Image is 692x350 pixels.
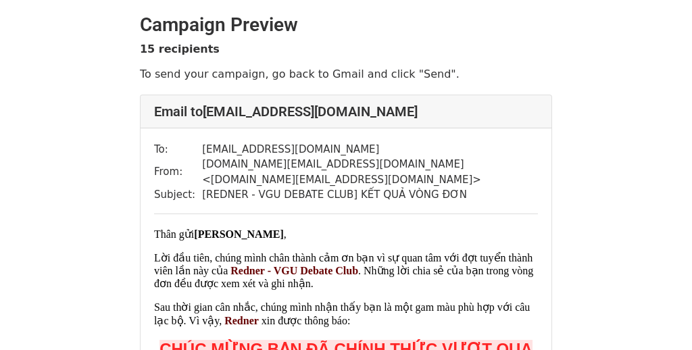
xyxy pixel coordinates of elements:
[154,228,538,241] p: Thân gửi ,
[202,187,538,203] td: [REDNER - VGU DEBATE CLUB] KẾT QUẢ VÒNG ĐƠN
[154,187,202,203] td: Subject:
[140,14,552,36] h2: Campaign Preview
[194,228,283,240] b: [PERSON_NAME]
[154,301,530,326] font: Sau thời gian cân nhắc, chúng mình nhận thấy bạn là một gam màu phù hợp với câu lạc bộ. Vì vậy,
[140,43,220,55] strong: 15 recipients
[224,315,259,326] font: Redner
[154,103,538,120] h4: Email to [EMAIL_ADDRESS][DOMAIN_NAME]
[154,252,533,276] font: Lời đầu tiên, chúng mình chân thành cảm ơn bạn vì sự quan tâm với đợt tuyển thành viên lần này của
[202,157,538,187] td: [DOMAIN_NAME][EMAIL_ADDRESS][DOMAIN_NAME] < [DOMAIN_NAME][EMAIL_ADDRESS][DOMAIN_NAME] >
[262,315,351,326] font: xin được thông báo:
[140,67,552,81] p: To send your campaign, go back to Gmail and click "Send".
[154,265,533,289] font: . Những lời chia sẻ của bạn trong vòng đơn đều được xem xét và ghi nhận.
[624,285,692,350] iframe: Chat Widget
[230,265,358,276] font: Redner - VGU Debate Club
[154,142,202,157] td: To:
[154,157,202,187] td: From:
[202,142,538,157] td: [EMAIL_ADDRESS][DOMAIN_NAME]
